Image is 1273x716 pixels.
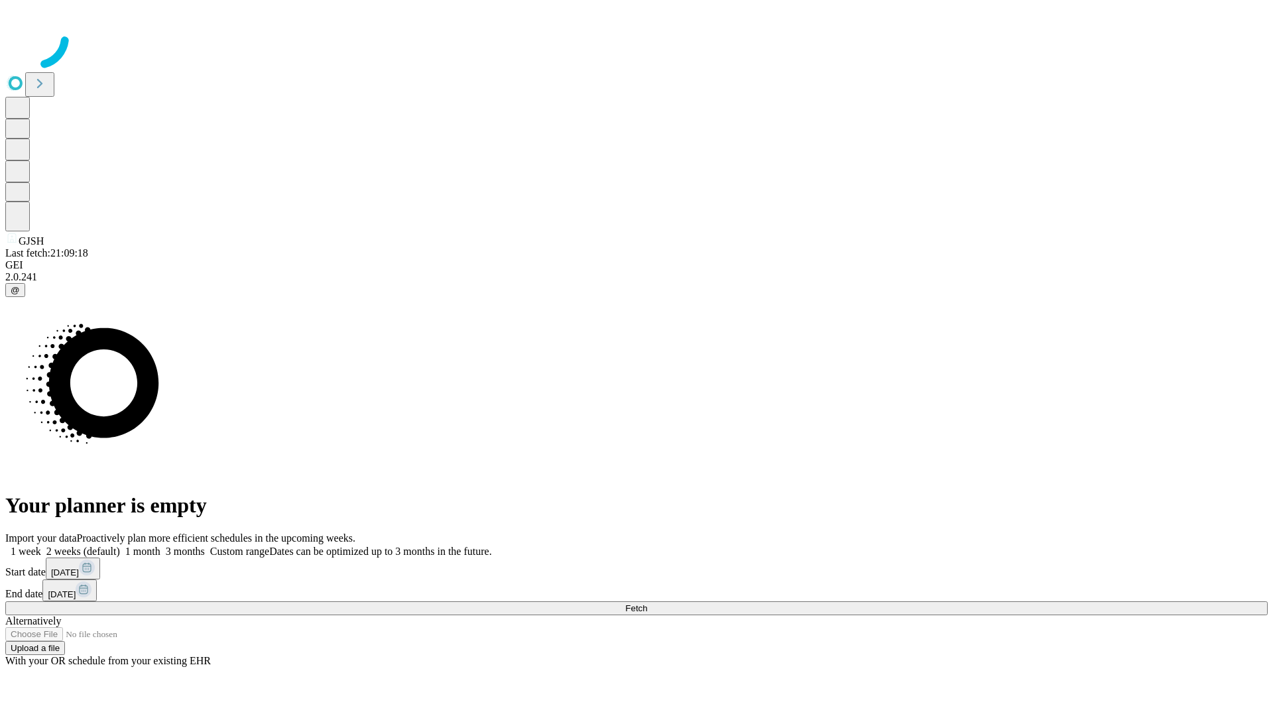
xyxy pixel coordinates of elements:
[210,546,269,557] span: Custom range
[125,546,160,557] span: 1 month
[5,283,25,297] button: @
[5,579,1268,601] div: End date
[5,615,61,626] span: Alternatively
[11,285,20,295] span: @
[5,532,77,544] span: Import your data
[5,247,88,259] span: Last fetch: 21:09:18
[269,546,491,557] span: Dates can be optimized up to 3 months in the future.
[48,589,76,599] span: [DATE]
[5,259,1268,271] div: GEI
[5,641,65,655] button: Upload a file
[46,558,100,579] button: [DATE]
[19,235,44,247] span: GJSH
[5,493,1268,518] h1: Your planner is empty
[51,567,79,577] span: [DATE]
[625,603,647,613] span: Fetch
[77,532,355,544] span: Proactively plan more efficient schedules in the upcoming weeks.
[5,271,1268,283] div: 2.0.241
[42,579,97,601] button: [DATE]
[5,601,1268,615] button: Fetch
[5,558,1268,579] div: Start date
[5,655,211,666] span: With your OR schedule from your existing EHR
[166,546,205,557] span: 3 months
[46,546,120,557] span: 2 weeks (default)
[11,546,41,557] span: 1 week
